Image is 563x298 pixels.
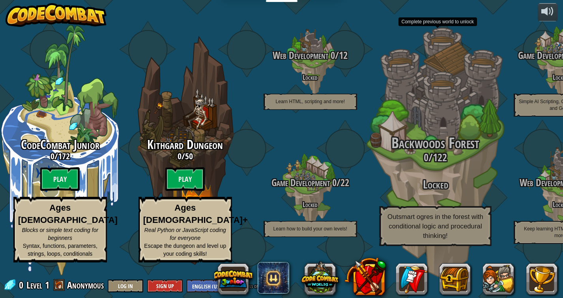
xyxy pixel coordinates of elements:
span: 0 [19,279,26,291]
span: Kithgard Dungeon [147,136,223,153]
div: Complete previous world to unlock [123,25,248,275]
h3: / [360,152,510,163]
span: Syntax, functions, parameters, strings, loops, conditionals [23,243,97,257]
img: CodeCombat - Learn how to code by playing a game [6,3,107,27]
h4: Locked [248,201,373,208]
span: Anonymous [67,279,104,291]
span: 0 [330,176,337,189]
button: Sign Up [147,279,183,292]
h3: / [123,151,248,161]
span: 0 [178,150,181,162]
span: Web Development [273,49,328,62]
span: 0 [51,150,54,162]
span: Real Python or JavaScript coding for everyone [144,227,226,241]
h3: Locked [360,178,510,191]
span: Backwoods Forest [391,133,479,153]
strong: Ages [DEMOGRAPHIC_DATA] [18,203,118,225]
span: 122 [433,150,447,164]
span: Level [26,279,42,292]
h3: / [248,177,373,188]
span: Game Development [271,176,330,189]
h3: / [248,50,373,61]
strong: Ages [DEMOGRAPHIC_DATA]+ [143,203,248,225]
h4: Locked [248,74,373,81]
span: 0 [328,49,335,62]
span: Escape the dungeon and level up your coding skills! [144,243,226,257]
span: 50 [185,150,193,162]
span: 172 [58,150,70,162]
span: 12 [339,49,348,62]
span: 22 [340,176,349,189]
button: Adjust volume [538,3,557,22]
span: 1 [45,279,49,291]
div: Complete previous world to unlock [398,17,477,26]
span: Outsmart ogres in the forest with conditional logic and procedural thinking! [387,213,483,240]
span: 0 [424,150,428,164]
span: Blocks or simple text coding for beginners [22,227,98,241]
span: CodeCombat Junior [21,136,99,153]
span: Learn how to build your own levels! [273,226,347,232]
span: Learn HTML, scripting and more! [276,99,345,104]
btn: Play [40,167,80,191]
btn: Play [165,167,205,191]
button: Log In [108,279,143,292]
